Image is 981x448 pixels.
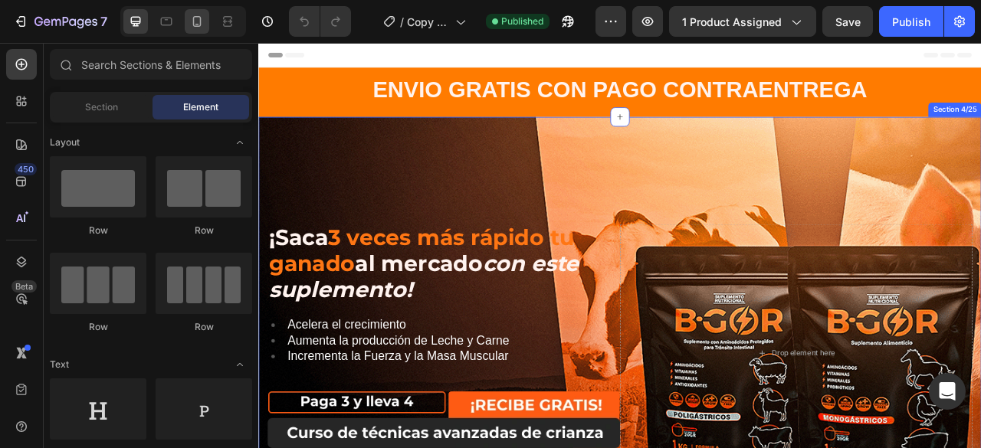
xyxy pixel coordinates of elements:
[822,6,873,37] button: Save
[11,280,37,293] div: Beta
[407,14,449,30] span: Copy lp [PERSON_NAME] - BGOR
[13,263,408,330] i: con este suplemento!
[929,373,966,410] div: Open Intercom Messenger
[37,350,188,367] span: Acelera el crecimiento
[13,231,88,264] span: ¡Saca
[835,15,861,28] span: Save
[13,231,402,297] span: 3 veces más rápido tu ganado
[156,224,252,237] div: Row
[501,15,543,28] span: Published
[228,130,252,155] span: Toggle open
[669,6,816,37] button: 1 product assigned
[146,44,775,75] span: ENVIO GRATIS CON PAGO CONTRAENTREGA
[258,43,981,448] iframe: Design area
[682,14,782,30] span: 1 product assigned
[50,49,252,80] input: Search Sections & Elements
[85,100,118,114] span: Section
[653,388,734,401] div: Drop element here
[50,320,146,334] div: Row
[50,224,146,237] div: Row
[400,14,404,30] span: /
[855,78,917,92] div: Section 4/25
[50,358,69,371] span: Text
[879,6,943,37] button: Publish
[37,390,318,407] span: Incrementa la Fuerza y la Masa Muscular
[892,14,930,30] div: Publish
[37,370,319,387] span: Aumenta la producción de Leche y Carne
[228,352,252,377] span: Toggle open
[15,163,37,175] div: 450
[100,12,107,31] p: 7
[13,263,408,330] span: al mercado
[50,136,80,149] span: Layout
[6,6,114,37] button: 7
[183,100,218,114] span: Element
[289,6,351,37] div: Undo/Redo
[156,320,252,334] div: Row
